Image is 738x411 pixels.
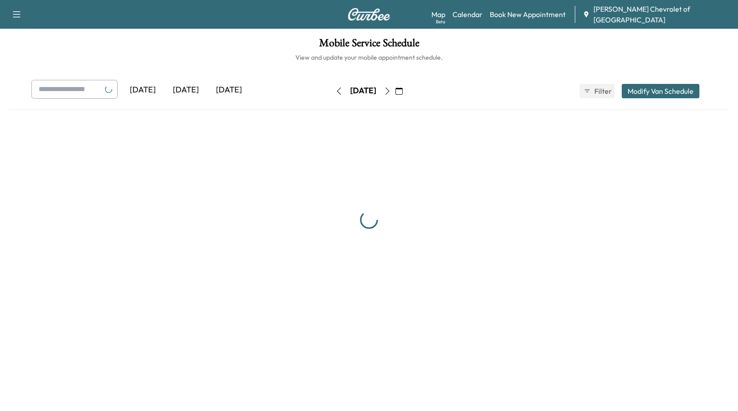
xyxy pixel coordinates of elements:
[121,80,164,101] div: [DATE]
[622,84,699,98] button: Modify Van Schedule
[350,85,376,96] div: [DATE]
[594,86,611,96] span: Filter
[593,4,731,25] span: [PERSON_NAME] Chevrolet of [GEOGRAPHIC_DATA]
[9,38,729,53] h1: Mobile Service Schedule
[347,8,391,21] img: Curbee Logo
[9,53,729,62] h6: View and update your mobile appointment schedule.
[207,80,250,101] div: [DATE]
[431,9,445,20] a: MapBeta
[580,84,615,98] button: Filter
[490,9,566,20] a: Book New Appointment
[164,80,207,101] div: [DATE]
[436,18,445,25] div: Beta
[452,9,483,20] a: Calendar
